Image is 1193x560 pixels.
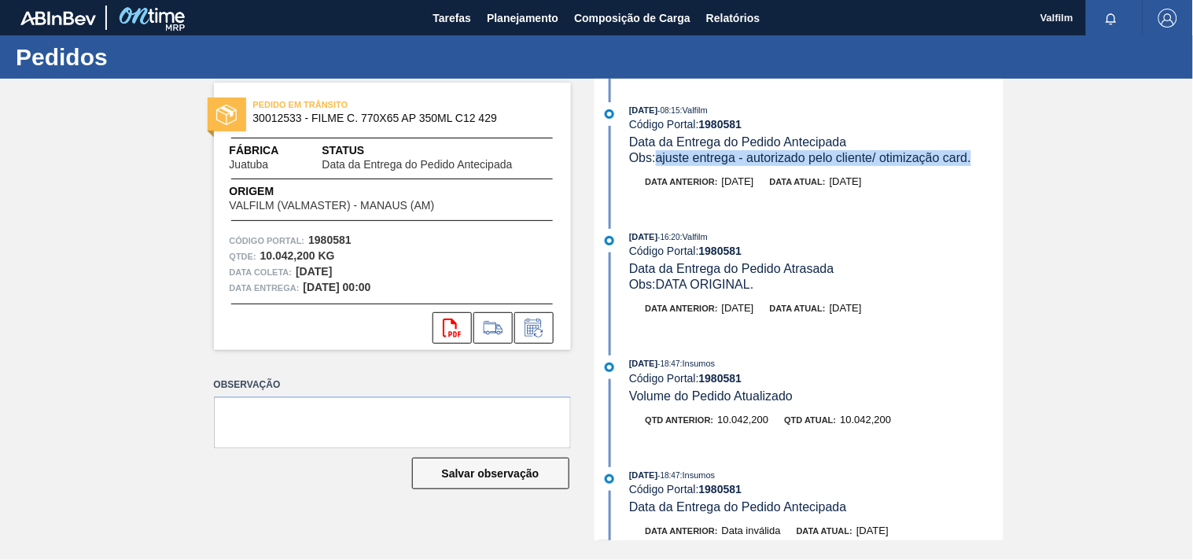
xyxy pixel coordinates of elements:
[830,302,862,314] span: [DATE]
[230,280,300,296] span: Data entrega:
[797,526,852,536] span: Data atual:
[629,151,971,164] span: Obs: ajuste entrega - autorizado pelo cliente/ otimização card.
[412,458,569,489] button: Salvar observação
[514,312,554,344] div: Informar alteração no pedido
[646,415,714,425] span: Qtd anterior:
[230,183,480,200] span: Origem
[706,9,760,28] span: Relatórios
[680,232,708,241] span: : Valfilm
[722,175,754,187] span: [DATE]
[16,48,295,66] h1: Pedidos
[605,236,614,245] img: atual
[260,249,335,262] strong: 10.042,200 KG
[230,264,293,280] span: Data coleta:
[717,414,768,426] span: 10.042,200
[629,105,657,115] span: [DATE]
[296,265,332,278] strong: [DATE]
[770,304,826,313] span: Data atual:
[658,359,680,368] span: - 18:47
[629,372,1003,385] div: Código Portal:
[605,109,614,119] img: atual
[473,312,513,344] div: Ir para Composição de Carga
[830,175,862,187] span: [DATE]
[322,159,513,171] span: Data da Entrega do Pedido Antecipada
[1086,7,1136,29] button: Notificações
[722,525,781,536] span: Data inválida
[699,483,742,496] strong: 1980581
[308,234,352,246] strong: 1980581
[785,415,837,425] span: Qtd atual:
[629,389,793,403] span: Volume do Pedido Atualizado
[699,372,742,385] strong: 1980581
[646,177,718,186] span: Data anterior:
[629,118,1003,131] div: Código Portal:
[629,262,834,275] span: Data da Entrega do Pedido Atrasada
[629,500,847,514] span: Data da Entrega do Pedido Antecipada
[1158,9,1177,28] img: Logout
[629,359,657,368] span: [DATE]
[216,105,237,125] img: status
[680,359,716,368] span: : Insumos
[214,374,571,396] label: Observação
[230,142,319,159] span: Fábrica
[433,312,472,344] div: Abrir arquivo PDF
[253,97,473,112] span: PEDIDO EM TRÂNSITO
[322,142,555,159] span: Status
[699,118,742,131] strong: 1980581
[629,232,657,241] span: [DATE]
[646,526,718,536] span: Data anterior:
[230,249,256,264] span: Qtde :
[722,302,754,314] span: [DATE]
[605,363,614,372] img: atual
[658,106,680,115] span: - 08:15
[699,245,742,257] strong: 1980581
[629,135,847,149] span: Data da Entrega do Pedido Antecipada
[770,177,826,186] span: Data atual:
[230,159,269,171] span: Juatuba
[230,233,305,249] span: Código Portal:
[230,200,435,212] span: VALFILM (VALMASTER) - MANAUS (AM)
[629,470,657,480] span: [DATE]
[253,112,539,124] span: 30012533 - FILME C. 770X65 AP 350ML C12 429
[658,471,680,480] span: - 18:47
[574,9,690,28] span: Composição de Carga
[841,414,892,426] span: 10.042,200
[629,278,754,291] span: Obs: DATA ORIGINAL.
[680,105,708,115] span: : Valfilm
[680,470,716,480] span: : Insumos
[646,304,718,313] span: Data anterior:
[20,11,96,25] img: TNhmsLtSVTkK8tSr43FrP2fwEKptu5GPRR3wAAAABJRU5ErkJggg==
[433,9,471,28] span: Tarefas
[605,474,614,484] img: atual
[304,281,371,293] strong: [DATE] 00:00
[487,9,558,28] span: Planejamento
[856,525,889,536] span: [DATE]
[658,233,680,241] span: - 16:20
[629,245,1003,257] div: Código Portal:
[629,483,1003,496] div: Código Portal:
